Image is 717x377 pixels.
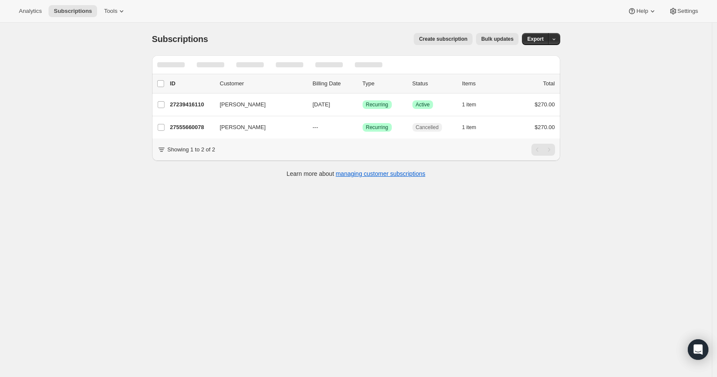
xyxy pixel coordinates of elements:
[677,8,698,15] span: Settings
[366,124,388,131] span: Recurring
[527,36,543,42] span: Export
[419,36,467,42] span: Create subscription
[220,79,306,88] p: Customer
[170,99,555,111] div: 27239416110[PERSON_NAME][DATE]SuccessRecurringSuccessActive1 item$270.00
[476,33,519,45] button: Bulk updates
[215,121,301,134] button: [PERSON_NAME]
[19,8,42,15] span: Analytics
[313,101,330,108] span: [DATE]
[99,5,131,17] button: Tools
[215,98,301,112] button: [PERSON_NAME]
[336,170,425,177] a: managing customer subscriptions
[49,5,97,17] button: Subscriptions
[170,79,555,88] div: IDCustomerBilling DateTypeStatusItemsTotal
[481,36,513,42] span: Bulk updates
[522,33,549,45] button: Export
[543,79,555,88] p: Total
[152,34,208,44] span: Subscriptions
[14,5,47,17] button: Analytics
[170,121,555,133] div: 27555660078[PERSON_NAME]---SuccessRecurringCancelled1 item$270.00
[366,101,388,108] span: Recurring
[636,8,648,15] span: Help
[664,5,703,17] button: Settings
[414,33,473,45] button: Create subscription
[363,79,406,88] div: Type
[220,100,266,109] span: [PERSON_NAME]
[462,99,486,111] button: 1 item
[287,169,425,178] p: Learn more about
[622,5,662,17] button: Help
[170,123,213,132] p: 27555660078
[535,101,555,108] span: $270.00
[462,124,476,131] span: 1 item
[688,339,708,360] div: Open Intercom Messenger
[535,124,555,130] span: $270.00
[416,101,430,108] span: Active
[220,123,266,132] span: [PERSON_NAME]
[462,79,505,88] div: Items
[313,79,356,88] p: Billing Date
[412,79,455,88] p: Status
[462,101,476,108] span: 1 item
[170,100,213,109] p: 27239416110
[104,8,117,15] span: Tools
[462,121,486,133] button: 1 item
[170,79,213,88] p: ID
[54,8,92,15] span: Subscriptions
[168,145,215,154] p: Showing 1 to 2 of 2
[531,144,555,156] nav: Pagination
[416,124,439,131] span: Cancelled
[313,124,318,130] span: ---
